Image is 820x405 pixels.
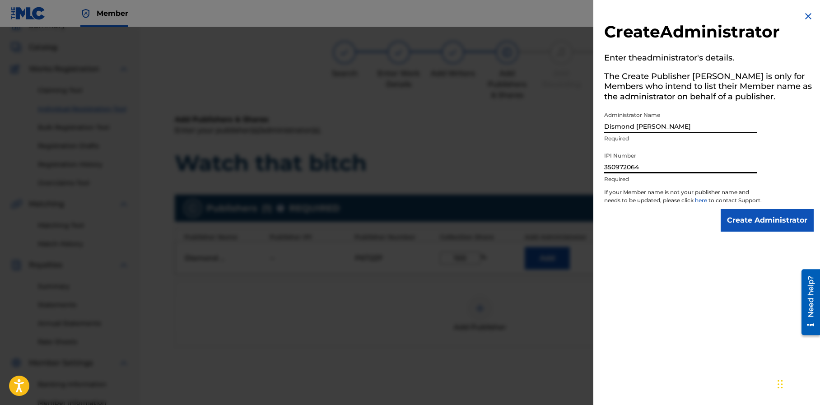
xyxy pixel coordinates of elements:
h2: Create Administrator [604,22,814,45]
h5: The Create Publisher [PERSON_NAME] is only for Members who intend to list their Member name as th... [604,69,814,107]
p: Required [604,135,757,143]
iframe: Resource Center [795,265,820,338]
a: here [695,197,708,204]
div: Drag [778,371,783,398]
img: Top Rightsholder [80,8,91,19]
img: MLC Logo [11,7,46,20]
p: Required [604,175,757,183]
h5: Enter the administrator 's details. [604,50,814,69]
span: Member [97,8,128,19]
input: Create Administrator [721,209,814,232]
iframe: Chat Widget [775,362,820,405]
p: If your Member name is not your publisher name and needs to be updated, please click to contact S... [604,188,762,209]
